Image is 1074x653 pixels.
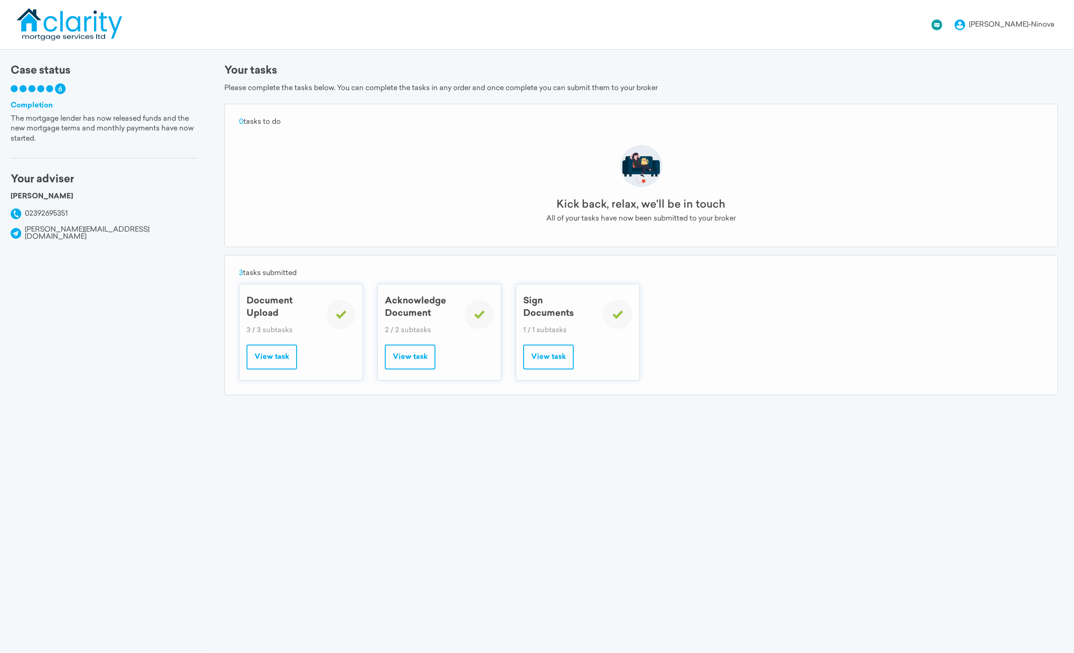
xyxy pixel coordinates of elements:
div: Sign Documents [523,295,594,320]
div: 3 / 3 subtasks [247,327,317,334]
div: 1 / 1 subtasks [523,327,594,334]
button: View task [385,345,435,370]
div: tasks to do [239,118,1043,129]
span: 6 [58,86,63,93]
div: Acknowledge Document [385,295,456,320]
div: Your tasks [224,66,1058,76]
a: 02392695351 [25,210,68,217]
div: Document Upload [247,295,317,320]
button: View task [247,345,297,370]
div: All of your tasks have now been submitted to your broker [547,214,736,224]
div: Completion [11,101,198,110]
div: Case status [11,66,198,76]
img: logo [16,7,124,40]
div: tasks submitted [239,270,1043,280]
button: View task [523,345,574,370]
div: [PERSON_NAME]-Ninova [969,21,1054,28]
div: The mortgage lender has now released funds and the new mortgage terms and monthly payments have n... [11,114,198,144]
div: Your adviser [11,174,198,185]
a: [PERSON_NAME][EMAIL_ADDRESS][DOMAIN_NAME] [25,226,149,240]
div: Kick back, relax, we'll be in touch [557,200,726,210]
span: 3 [239,270,243,277]
div: [PERSON_NAME] [11,192,198,201]
span: 0 [239,118,243,126]
div: Please complete the tasks below. You can complete the tasks in any order and once complete you ca... [224,83,1058,93]
div: 2 / 2 subtasks [385,327,456,334]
